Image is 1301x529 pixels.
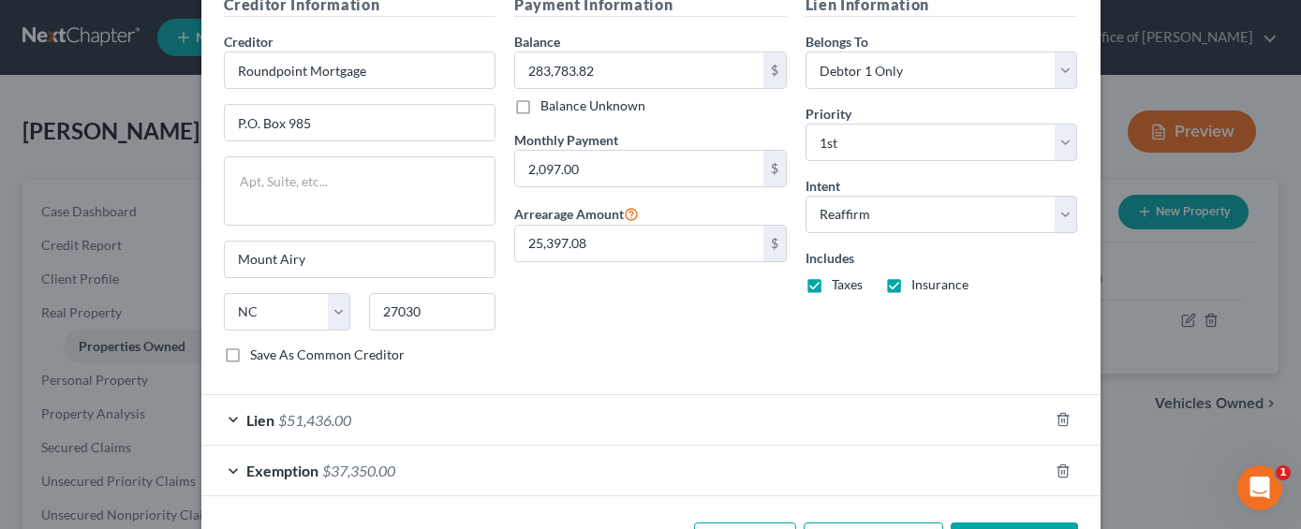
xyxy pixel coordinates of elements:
label: Balance [514,32,560,51]
span: Priority [806,106,851,122]
input: 0.00 [515,151,763,186]
div: $ [763,151,786,186]
label: Save As Common Creditor [250,345,405,364]
label: Includes [806,248,1078,268]
span: Lien [246,411,274,429]
span: 1 [1276,465,1291,480]
label: Insurance [911,275,968,294]
label: Taxes [832,275,863,294]
label: Intent [806,176,840,196]
input: Search creditor by name... [224,51,496,89]
input: Enter city... [225,242,495,277]
span: Creditor [224,34,274,50]
span: $51,436.00 [278,411,351,429]
div: $ [763,226,786,261]
input: 0.00 [515,52,763,88]
span: Belongs To [806,34,868,50]
input: Enter zip... [369,293,495,331]
input: Enter address... [225,105,495,140]
input: 0.00 [515,226,763,261]
span: Exemption [246,462,318,479]
div: $ [763,52,786,88]
span: $37,350.00 [322,462,395,479]
label: Arrearage Amount [514,202,639,225]
iframe: Intercom live chat [1237,465,1282,510]
label: Monthly Payment [514,130,618,150]
label: Balance Unknown [540,96,645,115]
